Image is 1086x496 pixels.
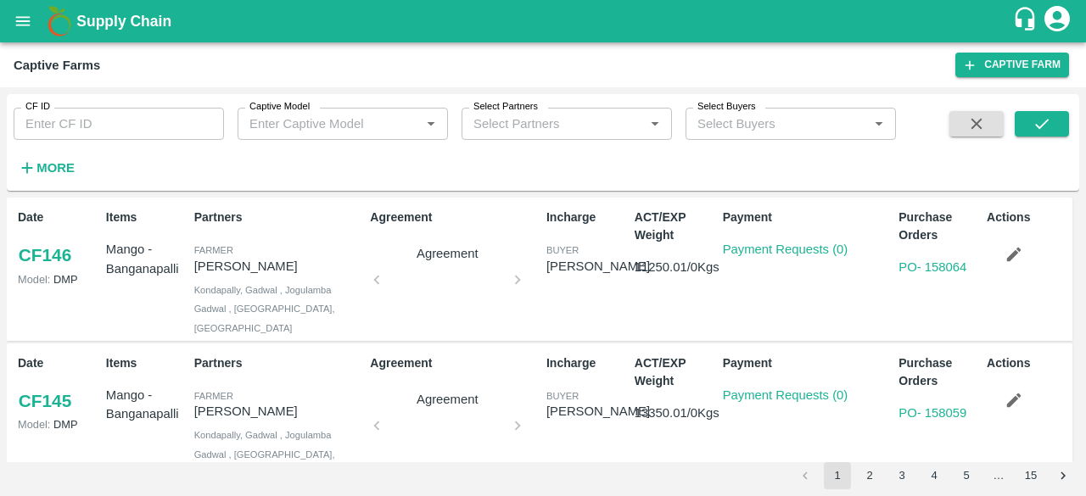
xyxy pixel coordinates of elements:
p: [PERSON_NAME] [194,402,364,421]
button: Open [420,113,442,135]
button: Go to next page [1050,462,1077,489]
a: Supply Chain [76,9,1012,33]
p: Agreement [383,390,511,409]
strong: More [36,161,75,175]
button: open drawer [3,2,42,41]
span: buyer [546,391,579,401]
button: Go to page 3 [888,462,915,489]
button: page 1 [824,462,851,489]
b: Supply Chain [76,13,171,30]
img: logo [42,4,76,38]
p: Date [18,354,99,372]
span: Model: [18,418,50,431]
button: Go to page 4 [921,462,948,489]
label: Select Buyers [697,100,756,114]
p: Actions [987,209,1068,226]
p: Items [106,354,188,372]
p: Partners [194,354,364,372]
input: Enter CF ID [14,108,224,140]
span: Farmer [194,245,233,255]
button: Open [868,113,890,135]
a: CF146 [18,240,72,270]
nav: pagination navigation [789,462,1079,489]
button: More [14,153,79,182]
input: Enter Captive Model [243,113,415,135]
p: Incharge [546,209,628,226]
p: [PERSON_NAME] [194,257,364,276]
a: Payment Requests (0) [723,388,848,402]
label: Select Partners [473,100,538,114]
a: Payment Requests (0) [723,242,848,256]
p: Agreement [383,244,511,263]
p: Actions [987,354,1068,372]
p: Payment [723,354,893,372]
p: ACT/EXP Weight [635,354,716,390]
span: buyer [546,245,579,255]
p: Agreement [370,209,540,226]
div: [PERSON_NAME] [546,257,650,276]
p: Purchase Orders [898,354,980,390]
button: Go to page 2 [856,462,883,489]
p: Date [18,209,99,226]
p: DMP [18,271,99,287]
p: Purchase Orders [898,209,980,244]
a: PO- 158059 [898,406,966,420]
p: Mango - Banganapalli [106,386,188,424]
p: Agreement [370,354,540,372]
button: Open [644,113,666,135]
span: Model: [18,273,50,286]
a: CF145 [18,386,72,416]
label: Captive Model [249,100,310,114]
p: Incharge [546,354,628,372]
p: Mango - Banganapalli [106,240,188,278]
p: ACT/EXP Weight [635,209,716,244]
p: Payment [723,209,893,226]
div: [PERSON_NAME] [546,402,650,421]
div: Captive Farms [14,54,100,76]
input: Select Buyers [691,113,841,135]
span: Farmer [194,391,233,401]
span: Kondapally, Gadwal , Jogulamba Gadwal , [GEOGRAPHIC_DATA], [GEOGRAPHIC_DATA] [194,285,335,333]
input: Select Partners [467,113,617,135]
p: Items [106,209,188,226]
label: CF ID [25,100,50,114]
a: Captive Farm [955,53,1069,77]
p: DMP [18,416,99,432]
span: Kondapally, Gadwal , Jogulamba Gadwal , [GEOGRAPHIC_DATA], [GEOGRAPHIC_DATA] [194,430,335,478]
div: account of current user [1042,3,1072,39]
div: … [985,468,1012,484]
p: 11250.01 / 0 Kgs [635,258,716,276]
p: Partners [194,209,364,226]
div: customer-support [1012,6,1042,36]
button: Go to page 5 [953,462,980,489]
button: Go to page 15 [1017,462,1044,489]
p: 13350.01 / 0 Kgs [635,404,716,422]
a: PO- 158064 [898,260,966,274]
